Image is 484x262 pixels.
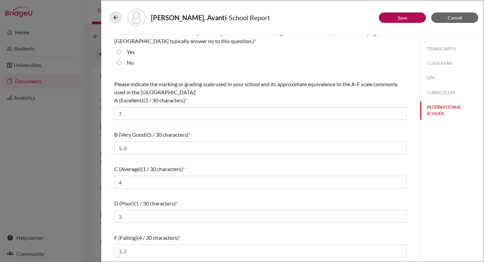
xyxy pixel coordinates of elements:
span: (5 / 30 characters) [147,131,189,138]
strong: [PERSON_NAME], Avanti [151,13,227,22]
span: C (Average) [114,166,141,172]
span: Please indicate the marking or grading scale used in your school and its approximate equivalence ... [114,81,398,103]
span: (1 / 30 characters) [141,166,183,172]
span: - School Report [227,13,270,22]
button: INTERNATIONAL SCHOOL [420,101,484,120]
label: No [127,59,134,67]
span: D (Poor) [114,200,134,206]
button: GPA [420,72,484,84]
span: B (Very Good) [114,131,147,138]
span: (1 / 30 characters) [134,200,176,206]
button: CLASS RANK [420,58,484,69]
span: (4 / 30 characters) [137,234,179,241]
span: F (Failing) [114,234,137,241]
button: TRANSCRIPTS [420,43,484,55]
label: Yes [127,48,135,56]
span: (1 / 30 characters) [144,97,185,103]
button: CURRICULUM [420,87,484,99]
